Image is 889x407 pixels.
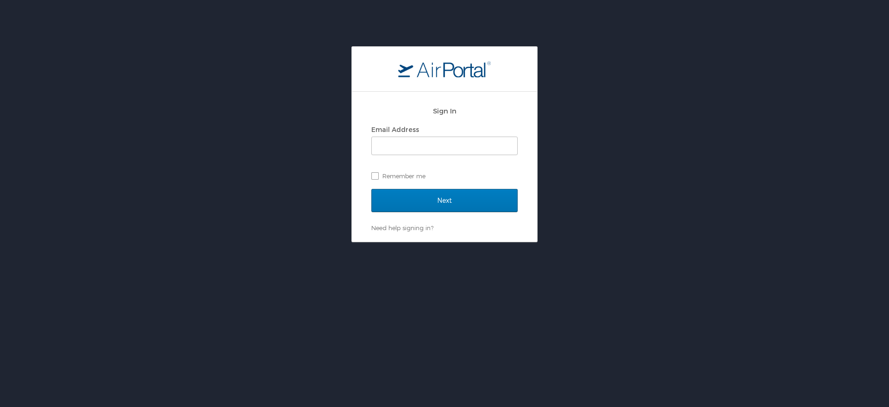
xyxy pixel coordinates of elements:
[371,106,518,116] h2: Sign In
[371,169,518,183] label: Remember me
[398,61,491,77] img: logo
[371,224,433,232] a: Need help signing in?
[371,189,518,212] input: Next
[371,125,419,133] label: Email Address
